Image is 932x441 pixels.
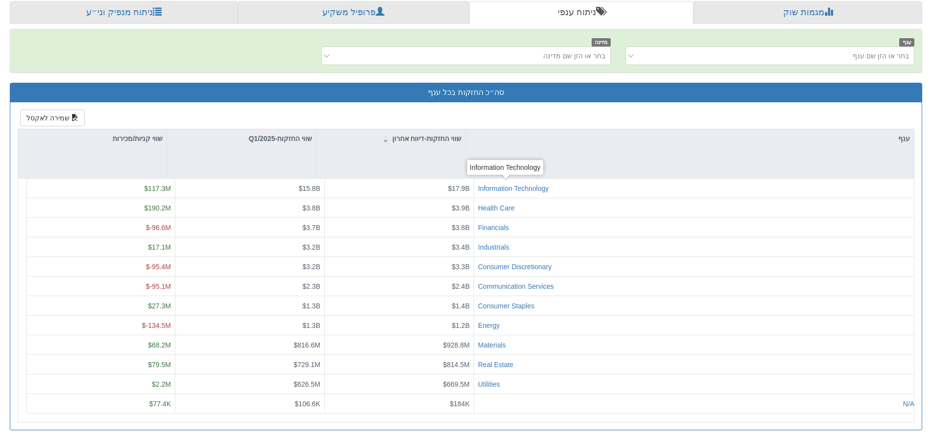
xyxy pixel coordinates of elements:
[478,301,534,310] button: Consumer Staples
[148,302,171,309] span: $27.3M
[452,204,470,211] span: $3.9B
[144,204,171,211] span: $190.2M
[302,302,320,309] span: $1.3B
[478,379,500,389] button: Utilities
[466,129,914,148] div: ענף
[294,380,320,388] span: $626.5M
[148,360,171,368] span: $79.5M
[452,223,470,231] span: $3.8B
[543,51,605,61] div: בחר או הזן שם מדינה
[443,380,470,388] span: $669.5M
[316,129,465,148] div: שווי החזקות-דיווח אחרון
[146,262,171,270] span: $-95.4M
[478,203,515,212] button: Health Care
[148,243,171,251] span: $17.1M
[18,88,914,97] h3: סה״כ החזקות בכל ענף
[302,223,320,231] span: $3.7B
[478,340,506,349] button: Materials
[302,282,320,290] span: $2.3B
[452,321,470,329] span: $1.2B
[592,38,611,46] span: מדינה
[452,282,470,290] span: $2.4B
[478,359,513,369] button: Real Estate
[299,185,320,192] span: $15.8B
[478,222,509,232] button: Financials
[452,302,470,309] span: $1.4B
[302,321,320,329] span: $1.3B
[903,398,918,408] button: #N/A
[478,184,549,193] button: Information Technology
[443,341,470,348] span: $928.8M
[10,1,238,24] a: ניתוח מנפיק וני״ע
[149,399,171,407] span: $77.4K
[302,262,320,270] span: $3.2B
[478,242,509,252] button: Industrials
[152,380,171,388] span: $2.2M
[295,399,320,407] span: $106.6K
[302,243,320,251] span: $3.2B
[853,51,909,61] div: בחר או הזן שם ענף
[146,282,171,290] span: $-95.1M
[448,185,470,192] span: $17.9B
[167,129,316,148] div: שווי החזקות-Q1/2025
[144,185,171,192] span: $117.3M
[294,341,320,348] span: $816.6M
[142,321,171,329] span: $-134.5M
[693,1,922,24] a: מגמות שוק
[452,262,470,270] span: $3.3B
[478,261,551,271] button: Consumer Discretionary
[478,320,500,330] button: Energy
[899,38,914,46] span: ענף
[302,204,320,211] span: $3.8B
[452,243,470,251] span: $3.4B
[443,360,470,368] span: $814.5M
[146,223,171,231] span: $-96.6M
[238,1,469,24] a: פרופיל משקיע
[148,341,171,348] span: $68.2M
[478,281,554,291] button: Communication Services
[18,129,167,148] div: שווי קניות/מכירות
[20,110,85,126] button: שמירה לאקסל
[450,399,470,407] span: $184K
[294,360,320,368] span: $729.1M
[469,1,694,24] a: ניתוח ענפי
[467,160,543,175] div: Information Technology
